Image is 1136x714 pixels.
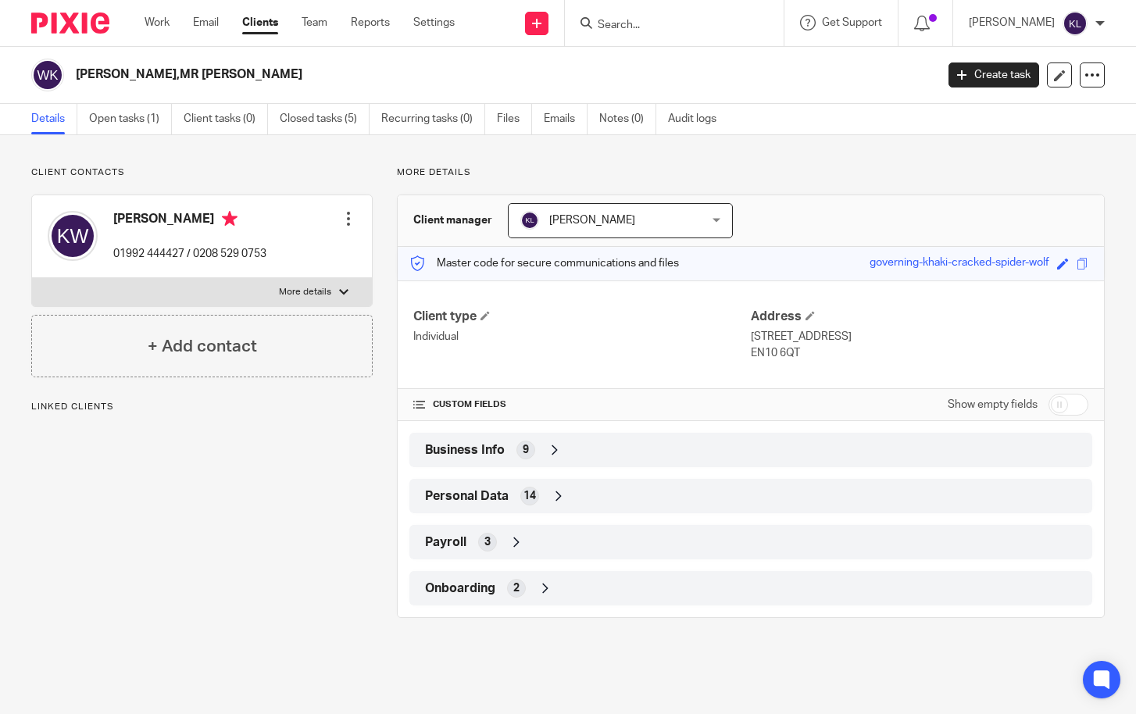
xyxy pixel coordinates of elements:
[31,104,77,134] a: Details
[822,17,882,28] span: Get Support
[222,211,238,227] i: Primary
[145,15,170,30] a: Work
[184,104,268,134] a: Client tasks (0)
[484,534,491,550] span: 3
[413,309,751,325] h4: Client type
[425,442,505,459] span: Business Info
[280,104,370,134] a: Closed tasks (5)
[409,255,679,271] p: Master code for secure communications and files
[513,580,520,596] span: 2
[279,286,331,298] p: More details
[113,211,266,230] h4: [PERSON_NAME]
[969,15,1055,30] p: [PERSON_NAME]
[751,309,1088,325] h4: Address
[351,15,390,30] a: Reports
[599,104,656,134] a: Notes (0)
[302,15,327,30] a: Team
[193,15,219,30] a: Email
[520,211,539,230] img: svg%3E
[948,397,1038,412] label: Show empty fields
[425,580,495,597] span: Onboarding
[523,442,529,458] span: 9
[523,488,536,504] span: 14
[31,12,109,34] img: Pixie
[1063,11,1088,36] img: svg%3E
[48,211,98,261] img: svg%3E
[497,104,532,134] a: Files
[31,401,373,413] p: Linked clients
[751,345,1088,361] p: EN10 6QT
[948,62,1039,87] a: Create task
[413,15,455,30] a: Settings
[148,334,257,359] h4: + Add contact
[751,329,1088,345] p: [STREET_ADDRESS]
[413,329,751,345] p: Individual
[870,255,1049,273] div: governing-khaki-cracked-spider-wolf
[413,212,492,228] h3: Client manager
[31,166,373,179] p: Client contacts
[413,398,751,411] h4: CUSTOM FIELDS
[381,104,485,134] a: Recurring tasks (0)
[89,104,172,134] a: Open tasks (1)
[397,166,1105,179] p: More details
[668,104,728,134] a: Audit logs
[596,19,737,33] input: Search
[425,488,509,505] span: Personal Data
[113,246,266,262] p: 01992 444427 / 0208 529 0753
[76,66,756,83] h2: [PERSON_NAME],MR [PERSON_NAME]
[544,104,588,134] a: Emails
[242,15,278,30] a: Clients
[549,215,635,226] span: [PERSON_NAME]
[31,59,64,91] img: svg%3E
[425,534,466,551] span: Payroll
